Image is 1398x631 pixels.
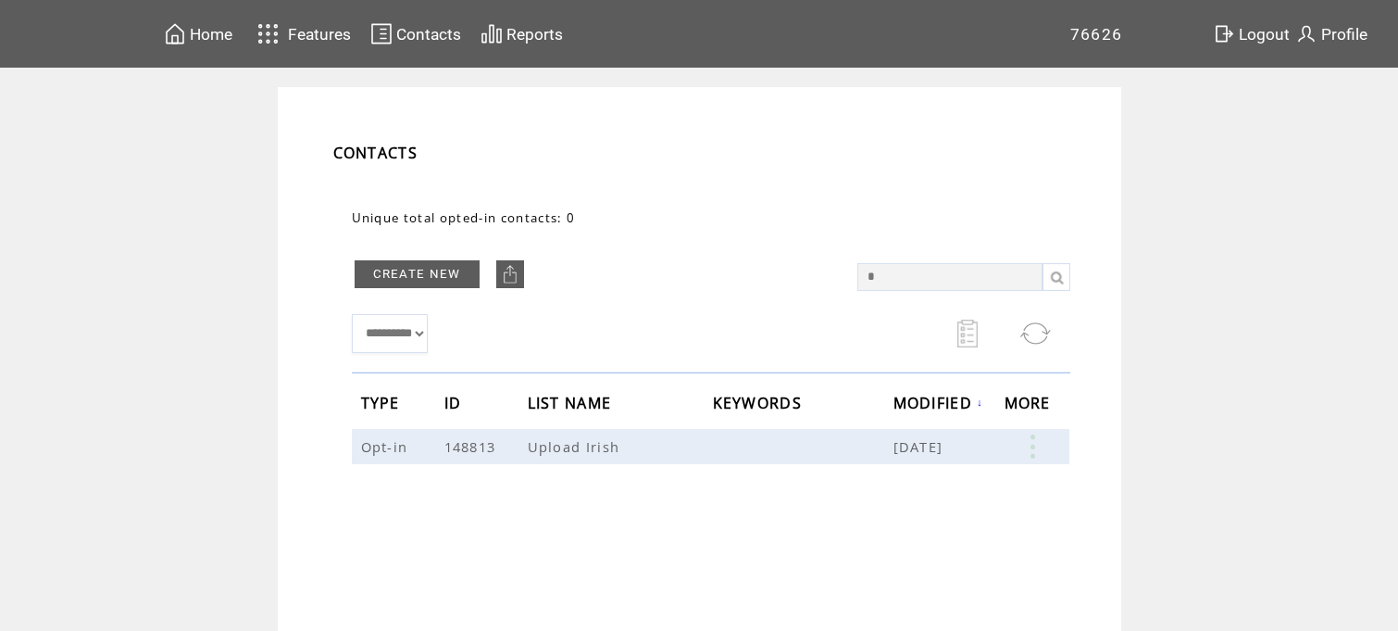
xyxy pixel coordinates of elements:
span: ID [444,388,467,423]
span: MODIFIED [893,388,978,423]
img: profile.svg [1295,22,1317,45]
img: home.svg [164,22,186,45]
a: Reports [478,19,566,48]
span: KEYWORDS [713,388,807,423]
img: contacts.svg [370,22,393,45]
img: chart.svg [481,22,503,45]
span: Contacts [396,25,461,44]
a: Profile [1292,19,1370,48]
a: KEYWORDS [713,397,807,408]
a: Features [249,16,354,52]
img: upload.png [501,265,519,284]
img: exit.svg [1213,22,1235,45]
a: LIST NAME [528,397,617,408]
a: Home [161,19,235,48]
span: Unique total opted-in contacts: 0 [352,209,576,226]
span: 148813 [444,437,501,456]
span: Features [288,25,351,44]
img: features.svg [252,19,284,49]
span: MORE [1005,388,1055,423]
span: Opt-in [361,437,413,456]
a: Contacts [368,19,464,48]
a: CREATE NEW [355,260,480,288]
span: 76626 [1070,25,1123,44]
span: Reports [506,25,563,44]
span: Profile [1321,25,1367,44]
span: Upload Irish [528,437,625,456]
span: Home [190,25,232,44]
a: TYPE [361,397,405,408]
span: Logout [1239,25,1290,44]
a: Logout [1210,19,1292,48]
a: MODIFIED↓ [893,397,984,408]
a: ID [444,397,467,408]
span: [DATE] [893,437,948,456]
span: LIST NAME [528,388,617,423]
span: CONTACTS [333,143,418,163]
span: TYPE [361,388,405,423]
